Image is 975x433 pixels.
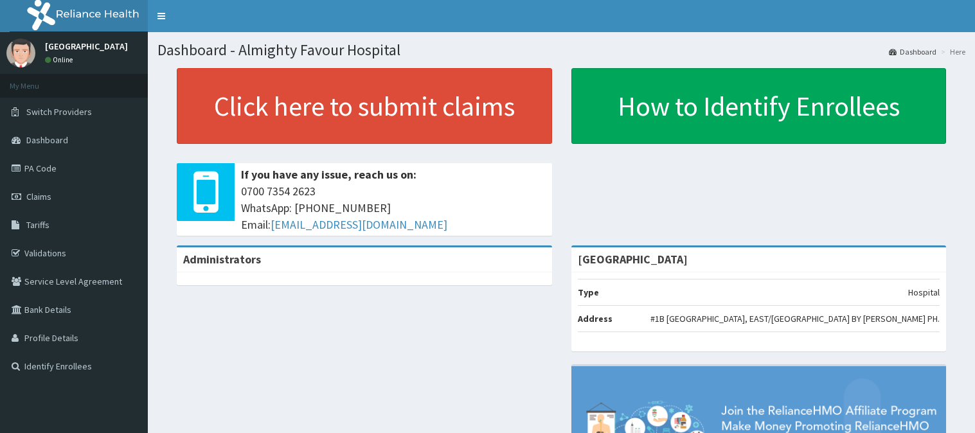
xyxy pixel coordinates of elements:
p: #1B [GEOGRAPHIC_DATA], EAST/[GEOGRAPHIC_DATA] BY [PERSON_NAME] PH. [650,312,940,325]
a: Dashboard [889,46,936,57]
b: Address [578,313,613,324]
h1: Dashboard - Almighty Favour Hospital [157,42,965,58]
b: Type [578,287,599,298]
span: Dashboard [26,134,68,146]
p: [GEOGRAPHIC_DATA] [45,42,128,51]
a: Click here to submit claims [177,68,552,144]
li: Here [938,46,965,57]
b: If you have any issue, reach us on: [241,167,416,182]
strong: [GEOGRAPHIC_DATA] [578,252,688,267]
b: Administrators [183,252,261,267]
span: Switch Providers [26,106,92,118]
span: 0700 7354 2623 WhatsApp: [PHONE_NUMBER] Email: [241,183,546,233]
span: Claims [26,191,51,202]
p: Hospital [908,286,940,299]
a: [EMAIL_ADDRESS][DOMAIN_NAME] [271,217,447,232]
span: Tariffs [26,219,49,231]
img: User Image [6,39,35,67]
a: Online [45,55,76,64]
a: How to Identify Enrollees [571,68,947,144]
